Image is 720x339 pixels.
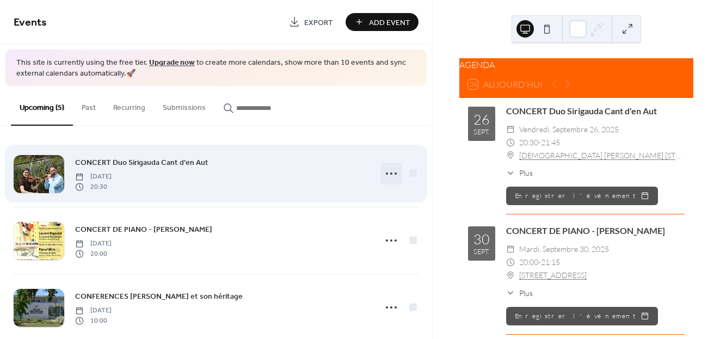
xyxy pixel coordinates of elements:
span: [DATE] [75,239,112,249]
div: ​ [506,123,515,136]
span: 20:00 [519,256,538,269]
div: sept. [473,248,489,255]
div: ​ [506,136,515,149]
div: ​ [506,256,515,269]
span: - [538,256,541,269]
button: Enregistrer l'événement [506,187,658,205]
span: 10:00 [75,316,112,325]
a: Upgrade now [149,56,195,70]
button: Enregistrer l'événement [506,307,658,325]
button: ​Plus [506,167,533,178]
span: mardi, septembre 30, 2025 [519,243,609,256]
span: Plus [519,167,533,178]
span: CONCERT DE PIANO - [PERSON_NAME] [75,224,212,236]
span: - [538,136,541,149]
span: [DATE] [75,172,112,182]
span: 21:15 [541,256,560,269]
a: [DEMOGRAPHIC_DATA] [PERSON_NAME] [STREET_ADDRESS][DEMOGRAPHIC_DATA] [519,149,685,162]
span: Export [304,17,333,28]
button: Past [73,86,104,125]
a: [STREET_ADDRESS] [519,269,587,282]
button: Add Event [346,13,419,31]
button: Upcoming (5) [11,86,73,126]
span: This site is currently using the free tier. to create more calendars, show more than 10 events an... [16,58,416,79]
span: 20:30 [75,182,112,192]
a: CONFERENCES [PERSON_NAME] et son héritage [75,290,243,303]
div: ​ [506,269,515,282]
span: vendredi, septembre 26, 2025 [519,123,619,136]
span: [DATE] [75,306,112,316]
div: 26 [473,113,490,126]
div: ​ [506,149,515,162]
div: CONCERT DE PIANO - [PERSON_NAME] [506,224,685,237]
a: CONCERT Duo Sirigauda Cant d'en Aut [75,156,208,169]
a: CONCERT DE PIANO - [PERSON_NAME] [75,223,212,236]
span: Add Event [369,17,410,28]
div: 30 [473,232,490,246]
div: ​ [506,167,515,178]
span: Events [14,12,47,33]
div: ​ [506,287,515,299]
div: CONCERT Duo Sirigauda Cant d'en Aut [506,104,685,118]
span: 20:00 [75,249,112,258]
span: Plus [519,287,533,299]
span: 21:45 [541,136,560,149]
a: Export [281,13,341,31]
button: Submissions [154,86,214,125]
button: Recurring [104,86,154,125]
button: ​Plus [506,287,533,299]
div: sept. [473,128,489,135]
div: ​ [506,243,515,256]
span: CONCERT Duo Sirigauda Cant d'en Aut [75,157,208,169]
span: 20:30 [519,136,538,149]
span: CONFERENCES [PERSON_NAME] et son héritage [75,291,243,303]
div: AGENDA [459,58,693,71]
